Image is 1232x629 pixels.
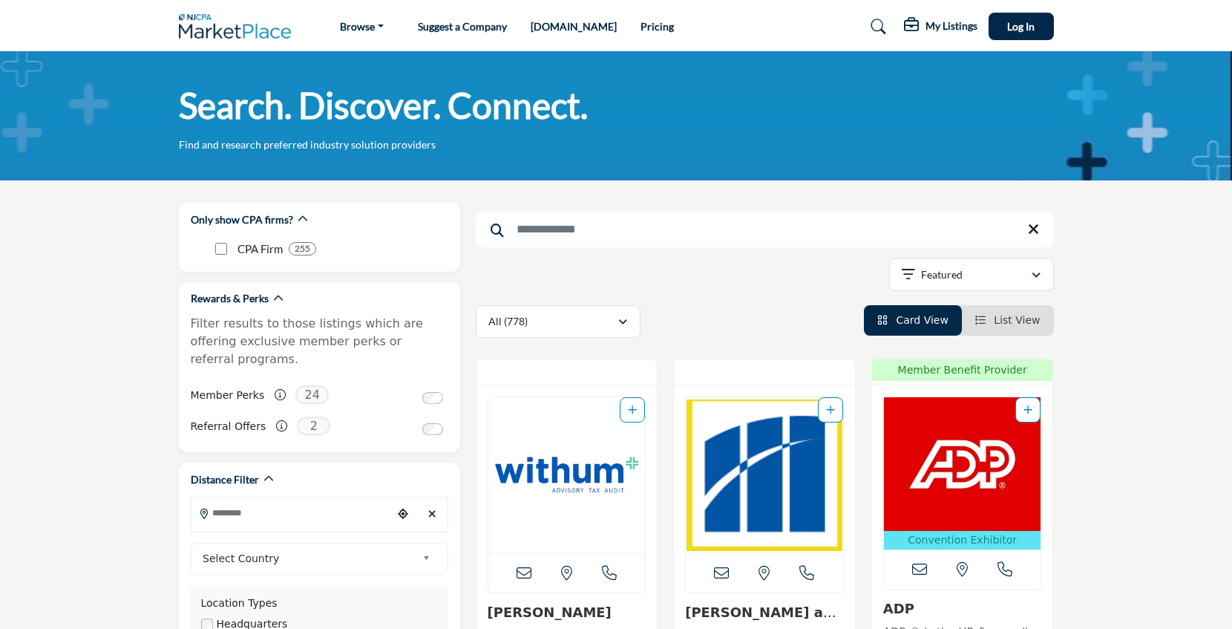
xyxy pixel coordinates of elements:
[179,14,299,39] img: Site Logo
[883,601,1042,617] h3: ADP
[896,314,948,326] span: Card View
[884,397,1041,531] img: ADP
[826,404,835,416] a: Add To List
[422,392,443,404] input: Switch to Member Perks
[191,291,269,306] h2: Rewards & Perks
[962,305,1054,336] li: List View
[191,382,265,408] label: Member Perks
[864,305,962,336] li: Card View
[476,212,1054,247] input: Search Keyword
[476,305,640,338] button: All (778)
[488,314,528,329] p: All (778)
[191,414,266,440] label: Referral Offers
[1023,404,1032,416] a: Add To List
[488,604,612,620] a: [PERSON_NAME]
[975,314,1041,326] a: View List
[191,315,448,368] p: Filter results to those listings which are offering exclusive member perks or referral programs.
[179,82,588,128] h1: Search. Discover. Connect.
[418,20,507,33] a: Suggest a Company
[295,385,329,404] span: 24
[422,498,444,530] div: Clear search location
[191,472,259,487] h2: Distance Filter
[191,498,392,527] input: Search Location
[925,19,977,33] h5: My Listings
[640,20,674,33] a: Pricing
[488,604,646,621] h3: Withum
[856,15,896,39] a: Search
[179,137,436,152] p: Find and research preferred industry solution providers
[686,397,843,553] img: Magone and Company, PC
[488,397,646,553] a: Open Listing in new tab
[994,314,1040,326] span: List View
[289,242,316,255] div: 255 Results For CPA Firm
[422,423,443,435] input: Switch to Referral Offers
[889,258,1054,291] button: Featured
[887,532,1038,548] p: Convention Exhibitor
[203,550,416,567] span: Select Country
[1007,20,1035,33] span: Log In
[297,417,330,435] span: 2
[904,18,977,36] div: My Listings
[488,397,646,553] img: Withum
[392,498,414,530] div: Choose your current location
[330,16,394,37] a: Browse
[685,604,844,621] h3: Magone and Company, PC
[877,314,948,326] a: View Card
[237,241,283,258] p: CPA Firm: CPA Firm
[884,397,1041,550] a: Open Listing in new tab
[686,397,843,553] a: Open Listing in new tab
[191,212,293,227] h2: Only show CPA firms?
[628,404,637,416] a: Add To List
[215,243,227,255] input: CPA Firm checkbox
[531,20,617,33] a: [DOMAIN_NAME]
[921,267,963,282] p: Featured
[883,601,914,616] a: ADP
[201,596,438,611] div: Location Types
[295,244,310,254] b: 255
[989,13,1054,40] button: Log In
[877,362,1049,378] span: Member Benefit Provider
